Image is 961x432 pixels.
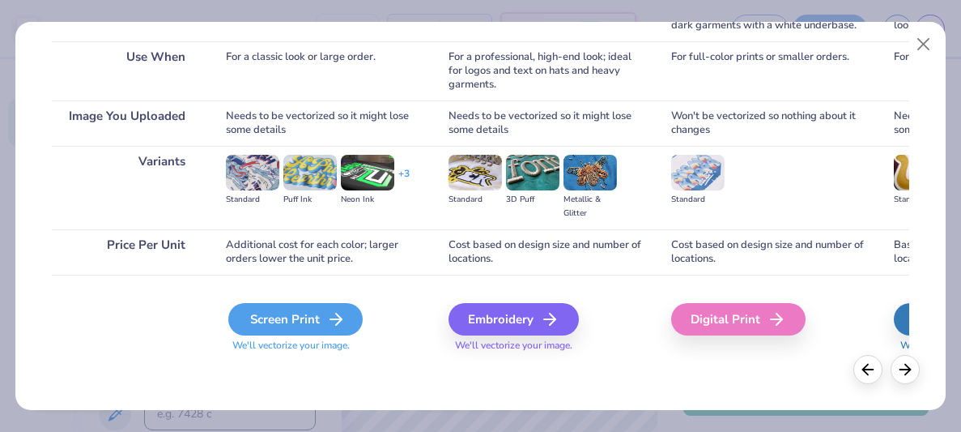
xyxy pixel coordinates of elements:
[908,29,939,60] button: Close
[226,193,279,207] div: Standard
[449,339,647,353] span: We'll vectorize your image.
[226,155,279,190] img: Standard
[449,229,647,275] div: Cost based on design size and number of locations.
[449,193,502,207] div: Standard
[449,41,647,101] div: For a professional, high-end look; ideal for logos and text on hats and heavy garments.
[506,155,559,190] img: 3D Puff
[671,303,806,336] div: Digital Print
[52,146,202,229] div: Variants
[894,193,947,207] div: Standard
[449,155,502,190] img: Standard
[226,41,424,101] div: For a classic look or large order.
[563,155,617,190] img: Metallic & Glitter
[341,155,394,190] img: Neon Ink
[563,193,617,220] div: Metallic & Glitter
[671,101,870,146] div: Won't be vectorized so nothing about it changes
[449,303,579,336] div: Embroidery
[228,303,363,336] div: Screen Print
[226,339,424,353] span: We'll vectorize your image.
[398,167,410,195] div: + 3
[52,41,202,101] div: Use When
[671,229,870,275] div: Cost based on design size and number of locations.
[52,229,202,275] div: Price Per Unit
[341,193,394,207] div: Neon Ink
[449,101,647,146] div: Needs to be vectorized so it might lose some details
[894,155,947,190] img: Standard
[52,101,202,146] div: Image You Uploaded
[226,229,424,275] div: Additional cost for each color; larger orders lower the unit price.
[671,155,725,190] img: Standard
[671,193,725,207] div: Standard
[671,41,870,101] div: For full-color prints or smaller orders.
[283,155,337,190] img: Puff Ink
[283,193,337,207] div: Puff Ink
[506,193,559,207] div: 3D Puff
[226,101,424,146] div: Needs to be vectorized so it might lose some details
